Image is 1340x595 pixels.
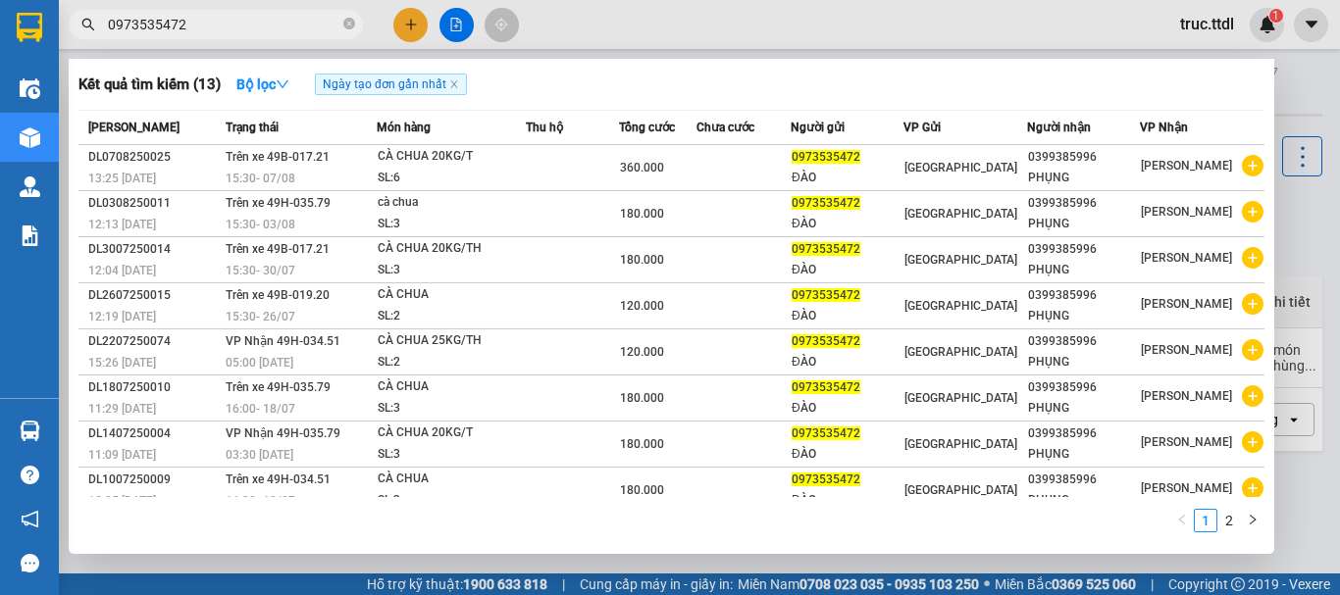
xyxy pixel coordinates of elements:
[792,196,860,210] span: 0973535472
[226,288,330,302] span: Trên xe 49B-019.20
[88,193,220,214] div: DL0308250011
[21,554,39,572] span: message
[378,490,525,512] div: SL: 3
[1176,514,1188,525] span: left
[88,377,220,398] div: DL1807250010
[620,161,664,174] span: 360.000
[1028,398,1139,419] div: PHỤNG
[904,207,1017,221] span: [GEOGRAPHIC_DATA]
[620,253,664,267] span: 180.000
[343,18,355,29] span: close-circle
[904,299,1017,313] span: [GEOGRAPHIC_DATA]
[226,448,293,462] span: 03:30 [DATE]
[1170,509,1194,532] button: left
[1242,293,1263,315] span: plus-circle
[1028,193,1139,214] div: 0399385996
[1028,147,1139,168] div: 0399385996
[88,285,220,306] div: DL2607250015
[620,437,664,451] span: 180.000
[1028,260,1139,280] div: PHỤNG
[903,121,941,134] span: VP Gửi
[904,345,1017,359] span: [GEOGRAPHIC_DATA]
[378,168,525,189] div: SL: 6
[378,214,525,235] div: SL: 3
[226,472,331,486] span: Trên xe 49H-034.51
[792,380,860,394] span: 0973535472
[904,483,1017,497] span: [GEOGRAPHIC_DATA]
[1028,285,1139,306] div: 0399385996
[792,352,902,372] div: ĐÀO
[1170,509,1194,532] li: Previous Page
[88,402,156,416] span: 11:29 [DATE]
[1195,510,1216,531] a: 1
[792,306,902,326] div: ĐÀO
[378,422,525,444] div: CÀ CHUA 20KG/T
[904,253,1017,267] span: [GEOGRAPHIC_DATA]
[620,299,664,313] span: 120.000
[620,483,664,497] span: 180.000
[1242,477,1263,499] span: plus-circle
[1028,168,1139,188] div: PHỤNG
[378,284,525,306] div: CÀ CHUA
[1028,423,1139,444] div: 0399385996
[226,426,340,440] span: VP Nhận 49H-035.79
[1141,159,1232,173] span: [PERSON_NAME]
[88,147,220,168] div: DL0708250025
[378,238,525,260] div: CÀ CHUA 20KG/TH
[88,239,220,260] div: DL3007250014
[226,380,331,394] span: Trên xe 49H-035.79
[1218,510,1240,531] a: 2
[88,448,156,462] span: 11:09 [DATE]
[1194,509,1217,532] li: 1
[378,398,525,420] div: SL: 3
[108,14,339,35] input: Tìm tên, số ĐT hoặc mã đơn
[620,391,664,405] span: 180.000
[226,402,295,416] span: 16:00 - 18/07
[378,330,525,352] div: CÀ CHUA 25KG/TH
[20,78,40,99] img: warehouse-icon
[791,121,845,134] span: Người gửi
[1140,121,1188,134] span: VP Nhận
[226,242,330,256] span: Trên xe 49B-017.21
[88,264,156,277] span: 12:04 [DATE]
[1242,431,1263,453] span: plus-circle
[1141,251,1232,265] span: [PERSON_NAME]
[378,469,525,490] div: CÀ CHUA
[226,121,279,134] span: Trạng thái
[1242,155,1263,176] span: plus-circle
[1141,481,1232,495] span: [PERSON_NAME]
[378,260,525,281] div: SL: 3
[792,150,860,164] span: 0973535472
[226,310,295,323] span: 15:30 - 26/07
[21,466,39,484] span: question-circle
[1242,201,1263,223] span: plus-circle
[1241,509,1264,532] button: right
[315,74,467,95] span: Ngày tạo đơn gần nhất
[620,207,664,221] span: 180.000
[226,150,330,164] span: Trên xe 49B-017.21
[1247,514,1259,525] span: right
[17,13,42,42] img: logo-vxr
[221,69,305,100] button: Bộ lọcdown
[1141,297,1232,311] span: [PERSON_NAME]
[792,288,860,302] span: 0973535472
[226,264,295,277] span: 15:30 - 30/07
[21,510,39,528] span: notification
[226,172,295,185] span: 15:30 - 07/08
[88,470,220,490] div: DL1007250009
[526,121,563,134] span: Thu hộ
[1241,509,1264,532] li: Next Page
[620,345,664,359] span: 120.000
[226,218,295,231] span: 15:30 - 03/08
[226,334,340,348] span: VP Nhận 49H-034.51
[1028,352,1139,372] div: PHỤNG
[1027,121,1091,134] span: Người nhận
[1028,306,1139,326] div: PHỤNG
[1141,205,1232,219] span: [PERSON_NAME]
[696,121,754,134] span: Chưa cước
[20,225,40,246] img: solution-icon
[88,218,156,231] span: 12:13 [DATE]
[88,494,156,508] span: 12:05 [DATE]
[792,490,902,511] div: ĐÀO
[88,331,220,352] div: DL2207250074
